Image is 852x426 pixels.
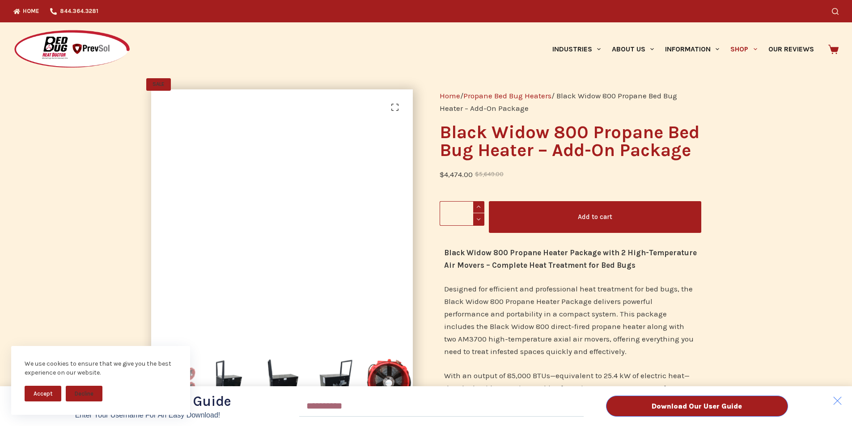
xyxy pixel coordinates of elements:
[606,396,788,417] button: Download Our User Guide
[652,403,742,410] span: Download Our User Guide
[25,386,61,401] button: Accept
[66,386,102,401] button: Decline
[25,359,177,377] div: We use cookies to ensure that we give you the best experience on our website.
